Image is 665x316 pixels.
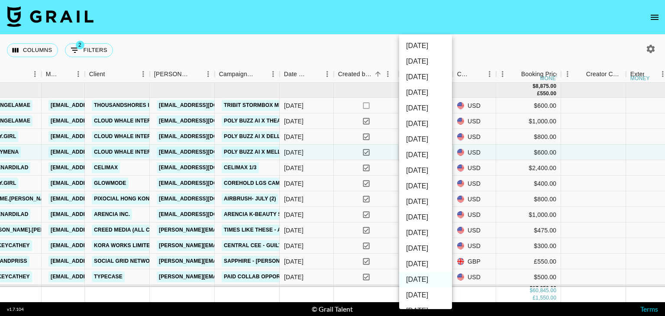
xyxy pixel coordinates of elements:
li: [DATE] [399,210,452,225]
li: [DATE] [399,178,452,194]
li: [DATE] [399,54,452,69]
li: [DATE] [399,100,452,116]
li: [DATE] [399,194,452,210]
li: [DATE] [399,85,452,100]
li: [DATE] [399,116,452,132]
li: [DATE] [399,287,452,303]
li: [DATE] [399,132,452,147]
li: [DATE] [399,256,452,272]
li: [DATE] [399,225,452,241]
li: [DATE] [399,147,452,163]
li: [DATE] [399,163,452,178]
li: [DATE] [399,38,452,54]
li: [DATE] [399,272,452,287]
li: [DATE] [399,241,452,256]
li: [DATE] [399,69,452,85]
